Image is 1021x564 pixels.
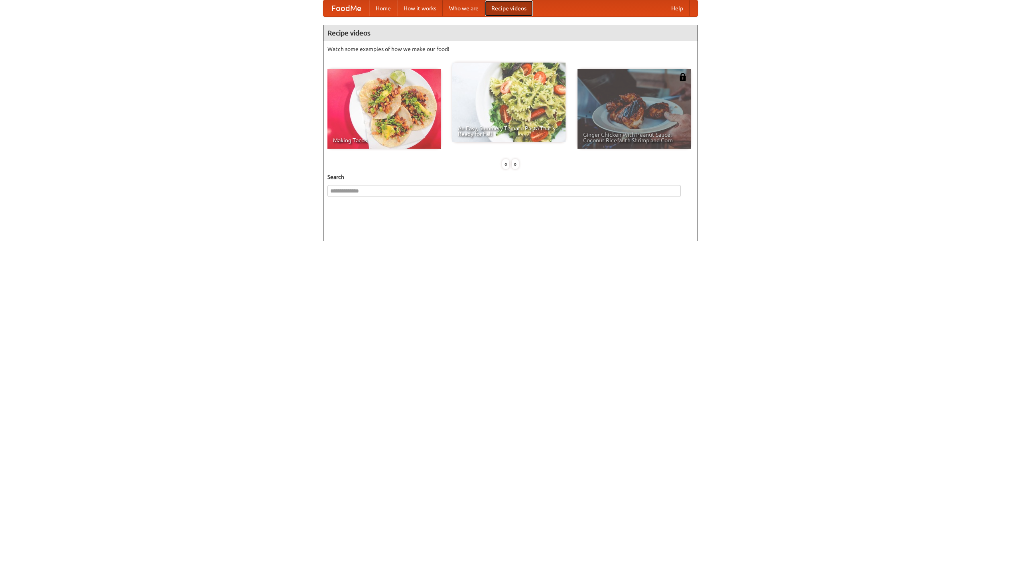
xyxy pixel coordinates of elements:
div: « [502,159,509,169]
div: » [512,159,519,169]
a: Help [665,0,690,16]
span: Making Tacos [333,138,435,143]
h5: Search [327,173,694,181]
h4: Recipe videos [323,25,698,41]
p: Watch some examples of how we make our food! [327,45,694,53]
a: Recipe videos [485,0,533,16]
a: Who we are [443,0,485,16]
a: How it works [397,0,443,16]
a: An Easy, Summery Tomato Pasta That's Ready for Fall [452,63,566,142]
img: 483408.png [679,73,687,81]
a: Home [369,0,397,16]
a: Making Tacos [327,69,441,149]
a: FoodMe [323,0,369,16]
span: An Easy, Summery Tomato Pasta That's Ready for Fall [458,126,560,137]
